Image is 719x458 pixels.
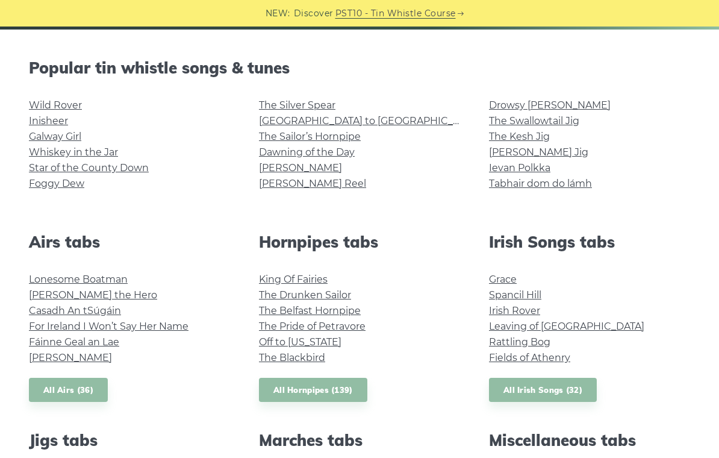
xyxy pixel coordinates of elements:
[29,58,690,77] h2: Popular tin whistle songs & tunes
[259,289,351,301] a: The Drunken Sailor
[489,336,550,348] a: Rattling Bog
[29,352,112,363] a: [PERSON_NAME]
[489,146,588,158] a: [PERSON_NAME] Jig
[29,178,84,189] a: Foggy Dew
[29,131,81,142] a: Galway Girl
[29,305,121,316] a: Casadh An tSúgáin
[29,99,82,111] a: Wild Rover
[489,131,550,142] a: The Kesh Jig
[489,233,690,251] h2: Irish Songs tabs
[259,305,361,316] a: The Belfast Hornpipe
[259,336,341,348] a: Off to [US_STATE]
[259,146,355,158] a: Dawning of the Day
[489,178,592,189] a: Tabhair dom do lámh
[294,7,334,20] span: Discover
[29,321,188,332] a: For Ireland I Won’t Say Her Name
[259,352,325,363] a: The Blackbird
[489,352,570,363] a: Fields of Athenry
[489,274,517,285] a: Grace
[259,274,328,285] a: King Of Fairies
[489,378,597,403] a: All Irish Songs (32)
[259,178,366,189] a: [PERSON_NAME] Reel
[335,7,456,20] a: PST10 - Tin Whistle Course
[489,305,540,316] a: Irish Rover
[489,162,550,174] a: Ievan Polkka
[259,131,361,142] a: The Sailor’s Hornpipe
[259,233,460,251] h2: Hornpipes tabs
[489,289,541,301] a: Spancil Hill
[29,336,119,348] a: Fáinne Geal an Lae
[259,321,366,332] a: The Pride of Petravore
[29,115,68,127] a: Inisheer
[29,378,108,403] a: All Airs (36)
[259,99,335,111] a: The Silver Spear
[29,289,157,301] a: [PERSON_NAME] the Hero
[489,431,690,450] h2: Miscellaneous tabs
[29,233,230,251] h2: Airs tabs
[259,431,460,450] h2: Marches tabs
[489,115,579,127] a: The Swallowtail Jig
[29,146,118,158] a: Whiskey in the Jar
[259,115,481,127] a: [GEOGRAPHIC_DATA] to [GEOGRAPHIC_DATA]
[29,431,230,450] h2: Jigs tabs
[266,7,290,20] span: NEW:
[29,162,149,174] a: Star of the County Down
[489,99,611,111] a: Drowsy [PERSON_NAME]
[489,321,644,332] a: Leaving of [GEOGRAPHIC_DATA]
[259,162,342,174] a: [PERSON_NAME]
[259,378,367,403] a: All Hornpipes (139)
[29,274,128,285] a: Lonesome Boatman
